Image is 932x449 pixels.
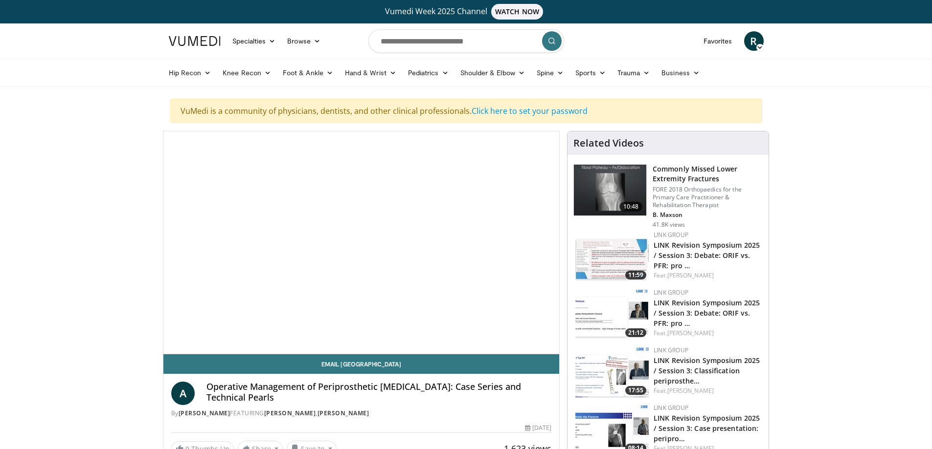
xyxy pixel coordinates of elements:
img: 3d38f83b-9379-4a04-8d2a-971632916aaa.150x105_q85_crop-smart_upscale.jpg [575,288,649,340]
span: WATCH NOW [491,4,543,20]
a: LINK Revision Symposium 2025 / Session 3: Classification periprosthe… [654,356,760,385]
a: LINK Group [654,288,688,297]
img: b9288c66-1719-4b4d-a011-26ee5e03ef9b.150x105_q85_crop-smart_upscale.jpg [575,231,649,282]
a: LINK Revision Symposium 2025 / Session 3: Debate: ORIF vs. PFR: pro … [654,240,760,270]
a: Click here to set your password [472,106,588,116]
a: Spine [531,63,569,83]
p: 41.8K views [653,221,685,229]
a: 10:48 Commonly Missed Lower Extremity Fractures FORE 2018 Orthopaedics for the Primary Care Pract... [573,164,763,229]
div: Feat. [654,271,761,280]
a: Hand & Wrist [339,63,402,83]
video-js: Video Player [163,131,560,354]
div: By FEATURING , [171,409,552,418]
a: LINK Revision Symposium 2025 / Session 3: Case presentation: peripro… [654,413,760,443]
a: [PERSON_NAME] [179,409,230,417]
a: Shoulder & Elbow [455,63,531,83]
a: Favorites [698,31,738,51]
a: Email [GEOGRAPHIC_DATA] [163,354,560,374]
span: 10:48 [619,202,643,212]
a: [PERSON_NAME] [667,329,714,337]
a: LINK Group [654,404,688,412]
a: Trauma [612,63,656,83]
img: 5eed7978-a1c2-49eb-9569-a8f057405f76.150x105_q85_crop-smart_upscale.jpg [575,346,649,397]
a: Browse [281,31,326,51]
a: 11:59 [575,231,649,282]
a: Hip Recon [163,63,217,83]
a: [PERSON_NAME] [667,386,714,395]
a: Knee Recon [217,63,277,83]
a: Specialties [227,31,282,51]
p: FORE 2018 Orthopaedics for the Primary Care Practitioner & Rehabilitation Therapist [653,186,763,209]
a: 21:12 [575,288,649,340]
a: Vumedi Week 2025 ChannelWATCH NOW [170,4,762,20]
img: 4aa379b6-386c-4fb5-93ee-de5617843a87.150x105_q85_crop-smart_upscale.jpg [574,165,646,215]
a: Business [656,63,705,83]
img: VuMedi Logo [169,36,221,46]
span: 11:59 [625,271,646,279]
a: [PERSON_NAME] [318,409,369,417]
a: LINK Revision Symposium 2025 / Session 3: Debate: ORIF vs. PFR: pro … [654,298,760,328]
div: [DATE] [525,424,551,432]
a: Foot & Ankle [277,63,339,83]
input: Search topics, interventions [368,29,564,53]
span: 17:55 [625,386,646,395]
a: [PERSON_NAME] [264,409,316,417]
a: [PERSON_NAME] [667,271,714,279]
span: 21:12 [625,328,646,337]
div: VuMedi is a community of physicians, dentists, and other clinical professionals. [170,99,762,123]
a: R [744,31,764,51]
p: B. Maxson [653,211,763,219]
h4: Related Videos [573,137,644,149]
a: Sports [569,63,612,83]
a: 17:55 [575,346,649,397]
div: Feat. [654,386,761,395]
a: LINK Group [654,346,688,354]
a: LINK Group [654,231,688,239]
h4: Operative Management of Periprosthetic [MEDICAL_DATA]: Case Series and Technical Pearls [206,382,552,403]
a: A [171,382,195,405]
h3: Commonly Missed Lower Extremity Fractures [653,164,763,184]
div: Feat. [654,329,761,338]
a: Pediatrics [402,63,455,83]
